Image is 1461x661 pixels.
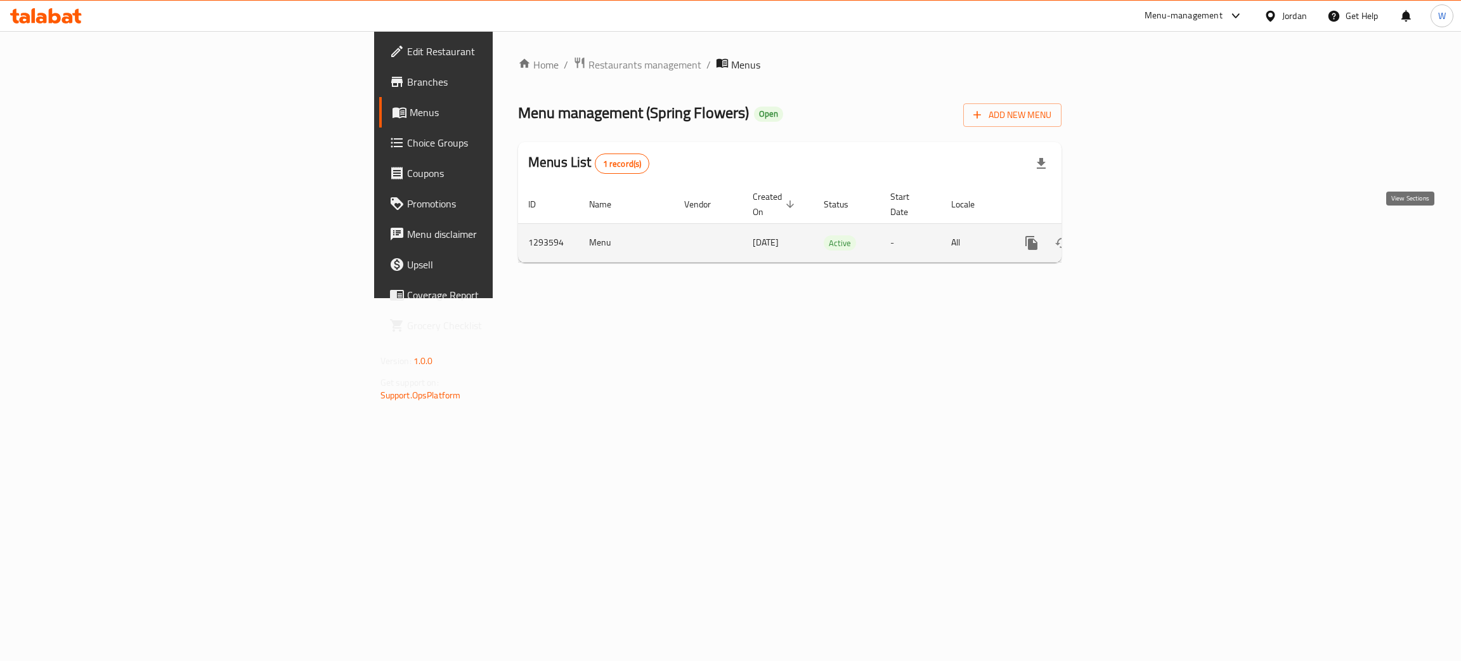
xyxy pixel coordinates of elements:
a: Restaurants management [573,56,701,73]
span: Menus [410,105,608,120]
span: [DATE] [753,234,779,251]
a: Edit Restaurant [379,36,618,67]
span: Upsell [407,257,608,272]
span: Open [754,108,783,119]
span: Choice Groups [407,135,608,150]
span: Active [824,236,856,251]
span: Branches [407,74,608,89]
span: Menu management ( Spring Flowers ) [518,98,749,127]
a: Branches [379,67,618,97]
span: Vendor [684,197,727,212]
a: Upsell [379,249,618,280]
span: W [1438,9,1446,23]
a: Menu disclaimer [379,219,618,249]
a: Coverage Report [379,280,618,310]
span: Edit Restaurant [407,44,608,59]
a: Coupons [379,158,618,188]
div: Export file [1026,148,1056,179]
span: 1.0.0 [413,353,433,369]
span: Add New Menu [973,107,1051,123]
span: Restaurants management [588,57,701,72]
span: Name [589,197,628,212]
span: Get support on: [380,374,439,391]
span: 1 record(s) [595,158,649,170]
a: Promotions [379,188,618,219]
span: Promotions [407,196,608,211]
div: Total records count [595,154,650,174]
td: All [941,223,1006,262]
button: Add New Menu [963,103,1062,127]
nav: breadcrumb [518,56,1062,73]
span: Menus [731,57,760,72]
button: more [1016,228,1047,258]
div: Jordan [1282,9,1307,23]
span: Locale [951,197,991,212]
span: Version: [380,353,412,369]
div: Menu-management [1145,8,1223,23]
span: Status [824,197,865,212]
span: Start Date [890,189,926,219]
span: ID [528,197,552,212]
td: - [880,223,941,262]
span: Created On [753,189,798,219]
li: / [706,57,711,72]
h2: Menus List [528,153,649,174]
th: Actions [1006,185,1148,224]
span: Coupons [407,166,608,181]
span: Menu disclaimer [407,226,608,242]
span: Coverage Report [407,287,608,303]
button: Change Status [1047,228,1077,258]
a: Grocery Checklist [379,310,618,341]
a: Choice Groups [379,128,618,158]
td: Menu [579,223,674,262]
span: Grocery Checklist [407,318,608,333]
div: Open [754,107,783,122]
a: Menus [379,97,618,128]
a: Support.OpsPlatform [380,387,461,403]
table: enhanced table [518,185,1148,263]
div: Active [824,235,856,251]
